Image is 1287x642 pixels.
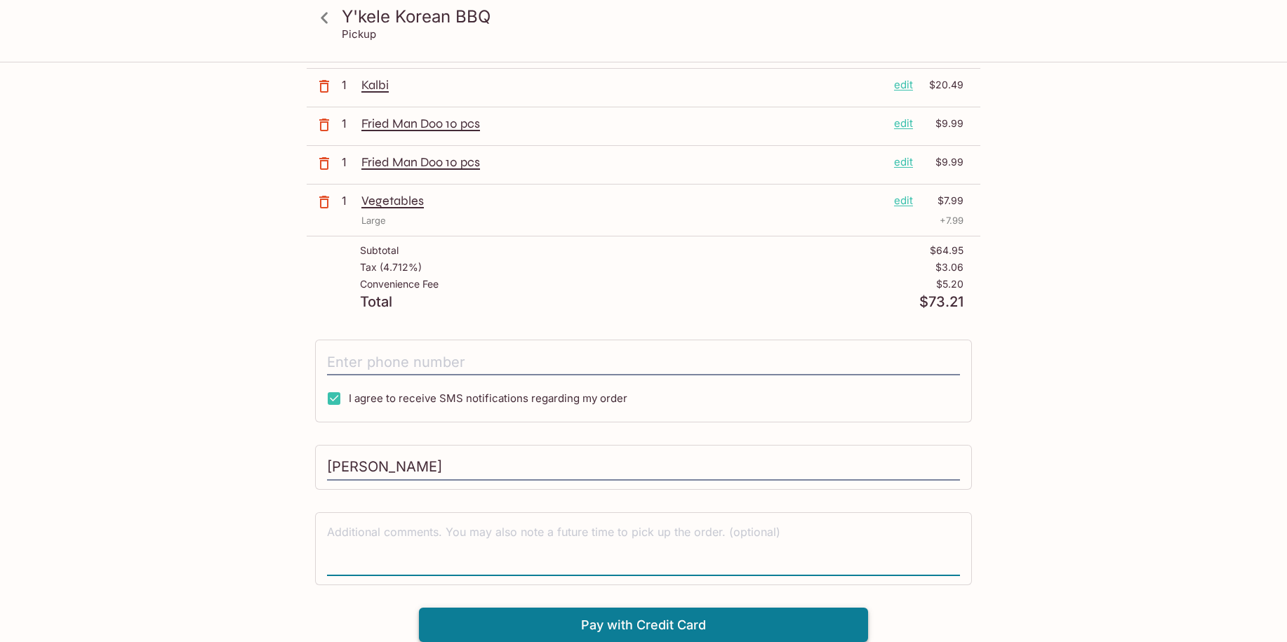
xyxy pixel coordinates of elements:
[327,349,960,375] input: Enter phone number
[894,193,913,208] p: edit
[921,154,963,170] p: $9.99
[921,116,963,131] p: $9.99
[935,262,963,273] p: $3.06
[894,154,913,170] p: edit
[894,116,913,131] p: edit
[940,214,963,227] p: + 7.99
[361,116,883,131] p: Fried Man Doo 10 pcs
[361,193,883,208] p: Vegetables
[342,27,376,41] p: Pickup
[360,262,422,273] p: Tax ( 4.712% )
[361,214,386,227] p: Large
[921,77,963,93] p: $20.49
[327,454,960,481] input: Enter first and last name
[921,193,963,208] p: $7.99
[342,6,969,27] h3: Y'kele Korean BBQ
[342,193,356,208] p: 1
[342,116,356,131] p: 1
[360,245,399,256] p: Subtotal
[349,392,627,405] span: I agree to receive SMS notifications regarding my order
[342,77,356,93] p: 1
[894,77,913,93] p: edit
[361,77,883,93] p: Kalbi
[360,279,439,290] p: Convenience Fee
[361,154,883,170] p: Fried Man Doo 10 pcs
[930,245,963,256] p: $64.95
[936,279,963,290] p: $5.20
[919,295,963,309] p: $73.21
[360,295,392,309] p: Total
[342,154,356,170] p: 1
